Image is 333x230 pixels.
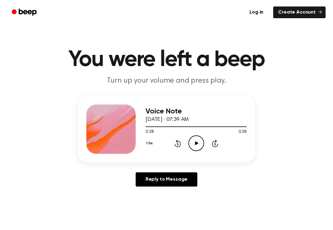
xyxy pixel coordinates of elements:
[239,129,247,135] span: 0:38
[48,76,285,86] p: Turn up your volume and press play.
[136,172,197,187] a: Reply to Message
[9,49,324,71] h1: You were left a beep
[243,5,269,19] a: Log in
[7,6,42,18] a: Beep
[146,117,189,122] span: [DATE] · 07:39 AM
[273,6,326,18] a: Create Account
[146,129,154,135] span: 0:38
[146,107,247,116] h3: Voice Note
[146,138,155,149] button: 1.0x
